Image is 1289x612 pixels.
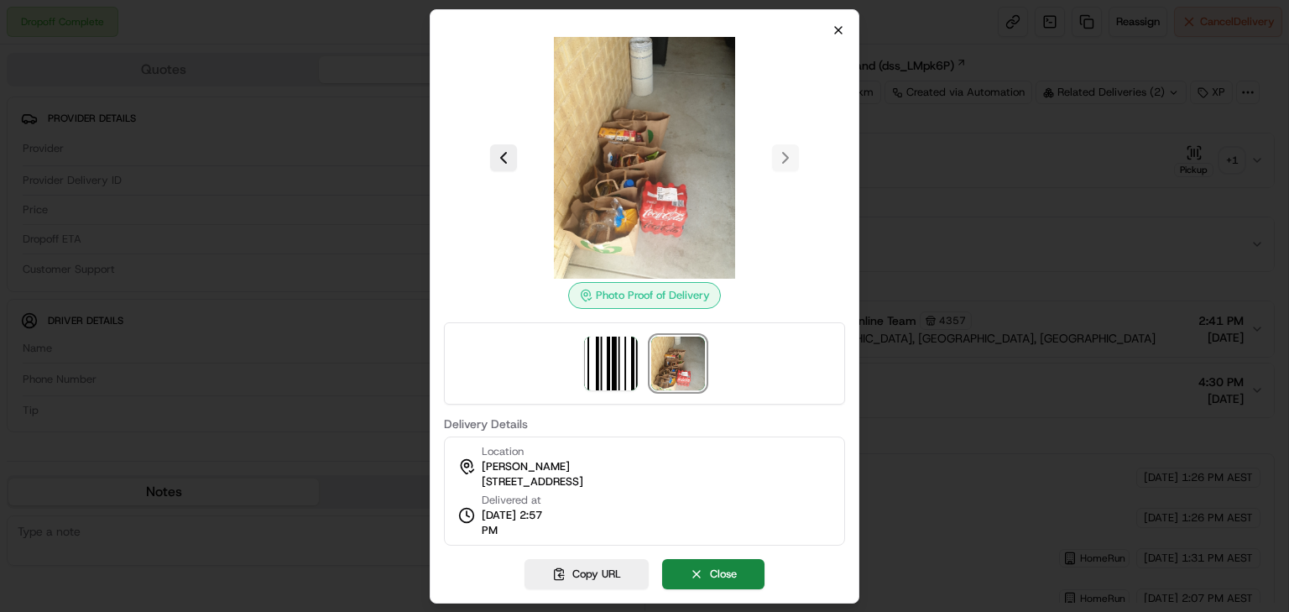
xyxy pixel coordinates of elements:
[651,337,705,390] img: photo_proof_of_delivery image
[482,508,559,538] span: [DATE] 2:57 PM
[444,418,845,430] label: Delivery Details
[524,37,765,279] img: photo_proof_of_delivery image
[482,493,559,508] span: Delivered at
[584,337,638,390] img: barcode_scan_on_pickup image
[482,459,570,474] span: [PERSON_NAME]
[524,559,649,589] button: Copy URL
[482,474,583,489] span: [STREET_ADDRESS]
[662,559,765,589] button: Close
[568,282,721,309] div: Photo Proof of Delivery
[482,444,524,459] span: Location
